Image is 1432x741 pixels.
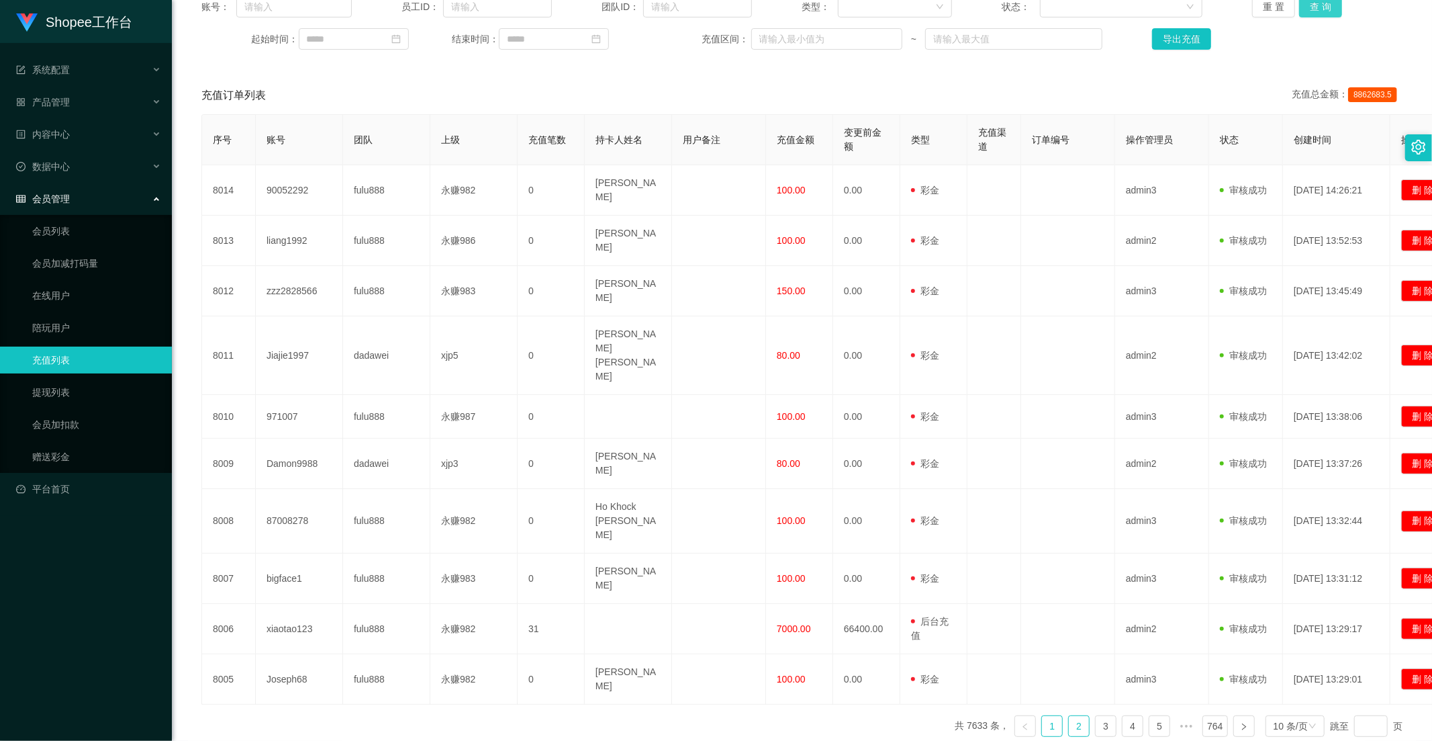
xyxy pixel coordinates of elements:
td: dadawei [343,316,430,395]
span: 100.00 [777,674,806,685]
a: 图标: dashboard平台首页 [16,476,161,503]
li: 764 [1202,715,1227,737]
td: xjp5 [430,316,518,395]
a: 在线用户 [32,282,161,309]
td: [DATE] 14:26:21 [1283,165,1390,216]
span: 彩金 [911,350,939,361]
td: [DATE] 13:37:26 [1283,439,1390,489]
td: 永赚982 [430,654,518,705]
td: Jiajie1997 [256,316,343,395]
td: 0.00 [833,216,900,266]
span: 团队 [354,134,373,145]
span: 状态 [1220,134,1239,145]
span: 审核成功 [1220,286,1267,296]
td: 0.00 [833,395,900,439]
input: 请输入最小值为 [751,28,902,50]
td: 66400.00 [833,604,900,654]
a: 充值列表 [32,347,161,374]
h1: Shopee工作台 [46,1,132,44]
td: fulu888 [343,489,430,554]
span: 8862683.5 [1348,87,1397,102]
span: 100.00 [777,411,806,422]
span: 审核成功 [1220,573,1267,584]
td: 0 [518,266,585,316]
td: 8008 [202,489,256,554]
span: 彩金 [911,235,939,246]
td: 8011 [202,316,256,395]
td: 8005 [202,654,256,705]
td: admin2 [1115,439,1209,489]
span: 充值渠道 [978,127,1006,152]
span: 审核成功 [1220,185,1267,195]
td: admin2 [1115,216,1209,266]
a: 764 [1203,716,1227,736]
span: 审核成功 [1220,411,1267,422]
td: 0 [518,216,585,266]
td: [DATE] 13:29:01 [1283,654,1390,705]
td: [PERSON_NAME] [PERSON_NAME] [585,316,672,395]
span: 充值金额 [777,134,814,145]
i: 图标: down [936,3,944,12]
td: [PERSON_NAME] [585,165,672,216]
a: 会员加扣款 [32,411,161,438]
a: 陪玩用户 [32,314,161,341]
span: 序号 [213,134,232,145]
td: 0.00 [833,439,900,489]
i: 图标: profile [16,130,26,139]
span: 内容中心 [16,129,70,140]
td: [PERSON_NAME] [585,439,672,489]
td: 31 [518,604,585,654]
a: 会员列表 [32,218,161,245]
span: 后台充值 [911,616,949,641]
td: 8006 [202,604,256,654]
td: fulu888 [343,604,430,654]
i: 图标: calendar [391,34,401,44]
td: fulu888 [343,654,430,705]
td: admin3 [1115,266,1209,316]
td: zzz2828566 [256,266,343,316]
input: 请输入最大值 [925,28,1102,50]
a: 2 [1069,716,1089,736]
a: 会员加减打码量 [32,250,161,277]
li: 上一页 [1014,715,1036,737]
i: 图标: form [16,65,26,75]
img: logo.9652507e.png [16,13,38,32]
td: 0 [518,395,585,439]
li: 4 [1122,715,1143,737]
span: 150.00 [777,286,806,296]
td: 0.00 [833,489,900,554]
td: [DATE] 13:42:02 [1283,316,1390,395]
span: 类型 [911,134,930,145]
li: 2 [1068,715,1090,737]
span: 彩金 [911,674,939,685]
span: 审核成功 [1220,235,1267,246]
i: 图标: check-circle-o [16,162,26,171]
td: [PERSON_NAME] [585,554,672,604]
td: 0.00 [833,165,900,216]
td: [DATE] 13:32:44 [1283,489,1390,554]
span: 结束时间： [452,32,499,46]
span: 产品管理 [16,97,70,107]
a: Shopee工作台 [16,16,132,27]
span: 审核成功 [1220,674,1267,685]
td: fulu888 [343,165,430,216]
span: 操作 [1401,134,1420,145]
span: 审核成功 [1220,515,1267,526]
td: 0 [518,489,585,554]
td: 永赚986 [430,216,518,266]
span: 充值区间： [702,32,751,46]
td: 971007 [256,395,343,439]
td: 0 [518,654,585,705]
li: 共 7633 条， [955,715,1009,737]
td: 永赚983 [430,554,518,604]
a: 赠送彩金 [32,443,161,470]
span: 100.00 [777,573,806,584]
i: 图标: calendar [591,34,601,44]
td: [DATE] 13:31:12 [1283,554,1390,604]
a: 3 [1096,716,1116,736]
span: 创建时间 [1294,134,1331,145]
td: admin3 [1115,489,1209,554]
td: 8007 [202,554,256,604]
span: 订单编号 [1032,134,1069,145]
span: 起始时间： [252,32,299,46]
